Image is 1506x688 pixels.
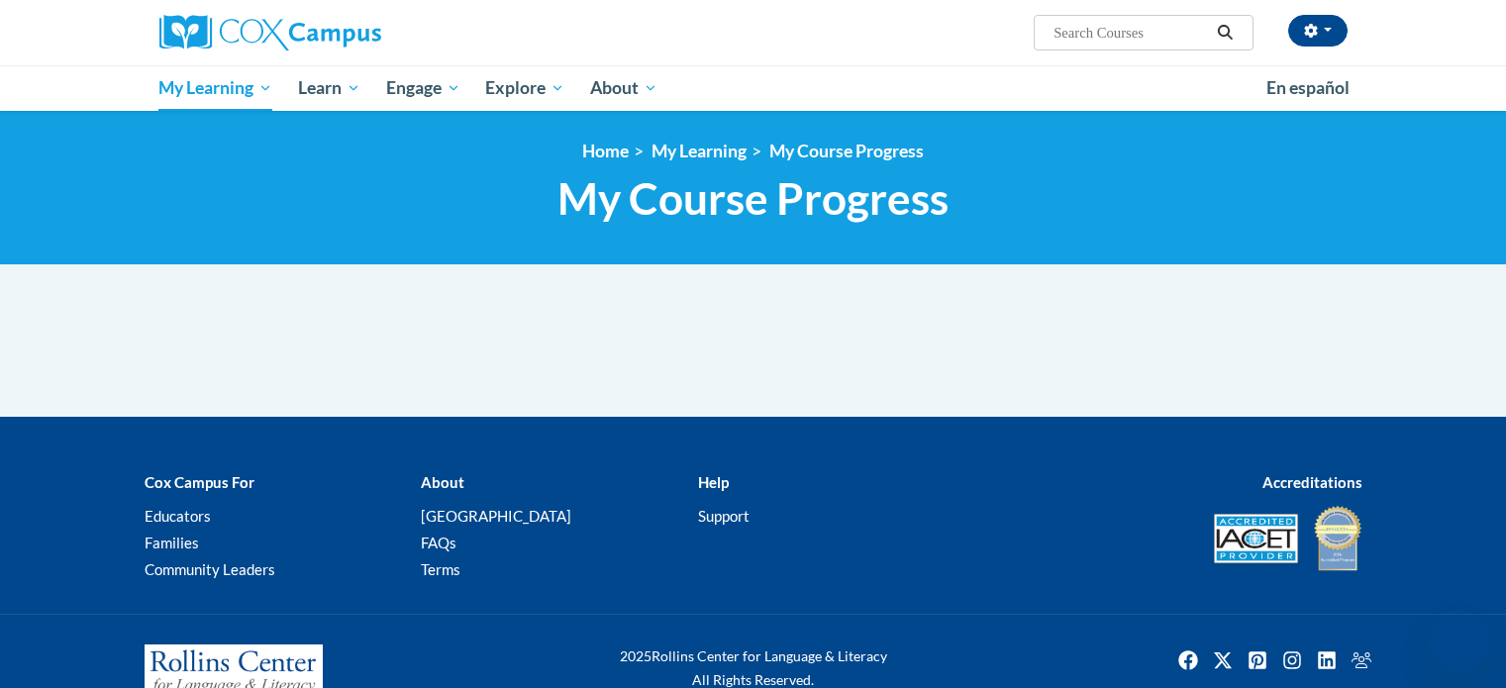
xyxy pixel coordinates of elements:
a: Instagram [1276,644,1308,676]
img: Instagram icon [1276,644,1308,676]
a: Community Leaders [145,560,275,578]
a: Cox Campus [159,15,536,50]
a: My Learning [147,65,286,111]
div: Main menu [130,65,1377,111]
img: Pinterest icon [1242,644,1273,676]
b: Help [698,473,729,491]
a: Explore [472,65,577,111]
b: Cox Campus For [145,473,254,491]
button: Search [1210,21,1240,45]
a: Educators [145,507,211,525]
a: En español [1254,67,1362,109]
a: Facebook [1172,644,1204,676]
span: My Course Progress [557,172,949,225]
a: My Learning [652,141,747,161]
span: About [590,76,657,100]
img: Accredited IACET® Provider [1214,514,1298,563]
a: Learn [285,65,373,111]
iframe: Button to launch messaging window [1427,609,1490,672]
a: Home [582,141,629,161]
span: 2025 [620,647,652,664]
a: Facebook Group [1346,644,1377,676]
img: Facebook group icon [1346,644,1377,676]
img: Twitter icon [1207,644,1239,676]
span: Engage [386,76,460,100]
img: IDA® Accredited [1313,504,1362,573]
b: Accreditations [1262,473,1362,491]
button: Account Settings [1288,15,1348,47]
a: Pinterest [1242,644,1273,676]
a: Linkedin [1311,644,1343,676]
a: Twitter [1207,644,1239,676]
img: Facebook icon [1172,644,1204,676]
a: About [577,65,670,111]
span: Learn [298,76,360,100]
span: My Learning [158,76,272,100]
a: [GEOGRAPHIC_DATA] [421,507,571,525]
span: Explore [485,76,564,100]
a: Terms [421,560,460,578]
a: Support [698,507,750,525]
input: Search Courses [1052,21,1210,45]
a: Families [145,534,199,551]
a: FAQs [421,534,456,551]
img: LinkedIn icon [1311,644,1343,676]
a: Engage [373,65,473,111]
b: About [421,473,464,491]
img: Cox Campus [159,15,381,50]
span: En español [1266,77,1350,98]
a: My Course Progress [769,141,924,161]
